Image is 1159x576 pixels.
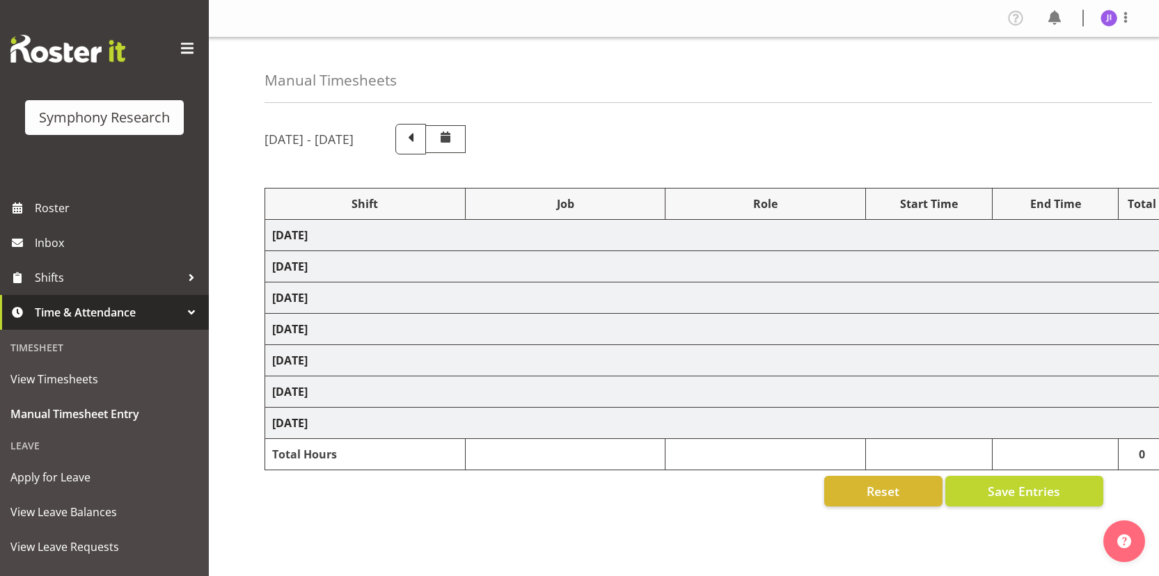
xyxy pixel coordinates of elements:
a: View Leave Balances [3,495,205,529]
button: Reset [824,476,943,506]
div: Total [1126,195,1158,212]
a: Apply for Leave [3,460,205,495]
h5: [DATE] - [DATE] [265,131,354,147]
img: help-xxl-2.png [1117,534,1131,548]
span: Reset [867,482,899,500]
div: Shift [272,195,458,212]
button: Save Entries [945,476,1103,506]
a: Manual Timesheet Entry [3,397,205,431]
span: Apply for Leave [10,467,198,488]
span: View Leave Balances [10,502,198,522]
div: Leave [3,431,205,460]
span: Manual Timesheet Entry [10,403,198,424]
img: Rosterit website logo [10,35,125,63]
h4: Manual Timesheets [265,72,397,88]
div: Start Time [873,195,985,212]
span: View Leave Requests [10,536,198,557]
img: jonathan-isidoro5583.jpg [1101,10,1117,26]
td: Total Hours [265,439,466,470]
span: Inbox [35,232,202,253]
span: Time & Attendance [35,302,181,323]
span: Shifts [35,267,181,288]
span: Roster [35,198,202,218]
span: Save Entries [988,482,1060,500]
a: View Leave Requests [3,529,205,564]
div: Role [672,195,858,212]
div: Timesheet [3,333,205,362]
div: End Time [1000,195,1112,212]
span: View Timesheets [10,369,198,390]
a: View Timesheets [3,362,205,397]
div: Symphony Research [39,107,170,128]
div: Job [473,195,659,212]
